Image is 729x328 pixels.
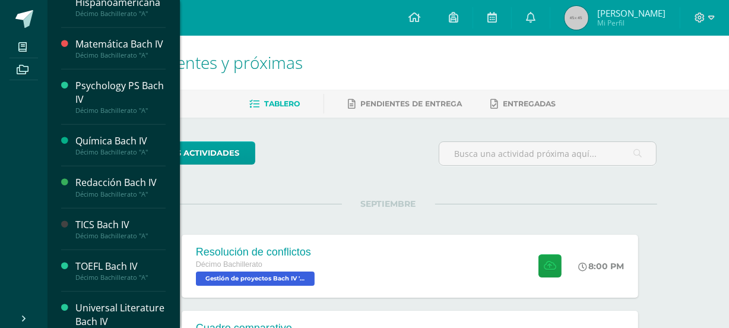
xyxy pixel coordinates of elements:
[75,79,166,115] a: Psychology PS Bach IVDécimo Bachillerato "A"
[75,273,166,282] div: Décimo Bachillerato "A"
[75,260,166,282] a: TOEFL Bach IVDécimo Bachillerato "A"
[75,134,166,156] a: Química Bach IVDécimo Bachillerato "A"
[75,106,166,115] div: Décimo Bachillerato "A"
[75,134,166,148] div: Química Bach IV
[120,141,255,165] a: todas las Actividades
[62,51,303,74] span: Actividades recientes y próximas
[597,18,665,28] span: Mi Perfil
[196,246,318,258] div: Resolución de conflictos
[360,99,462,108] span: Pendientes de entrega
[75,10,166,18] div: Décimo Bachillerato "A"
[348,94,462,113] a: Pendientes de entrega
[597,7,665,19] span: [PERSON_NAME]
[75,37,166,59] a: Matemática Bach IVDécimo Bachillerato "A"
[196,272,315,286] span: Gestión de proyectos Bach IV 'A'
[342,198,435,209] span: SEPTIEMBRE
[75,218,166,240] a: TICS Bach IVDécimo Bachillerato "A"
[75,79,166,106] div: Psychology PS Bach IV
[75,176,166,198] a: Redacción Bach IVDécimo Bachillerato "A"
[196,260,262,269] span: Décimo Bachillerato
[565,6,588,30] img: 45x45
[578,261,624,272] div: 8:00 PM
[75,232,166,240] div: Décimo Bachillerato "A"
[75,190,166,198] div: Décimo Bachillerato "A"
[75,260,166,273] div: TOEFL Bach IV
[249,94,300,113] a: Tablero
[503,99,556,108] span: Entregadas
[75,148,166,156] div: Décimo Bachillerato "A"
[264,99,300,108] span: Tablero
[75,37,166,51] div: Matemática Bach IV
[439,142,657,165] input: Busca una actividad próxima aquí...
[490,94,556,113] a: Entregadas
[75,218,166,232] div: TICS Bach IV
[75,51,166,59] div: Décimo Bachillerato "A"
[75,176,166,190] div: Redacción Bach IV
